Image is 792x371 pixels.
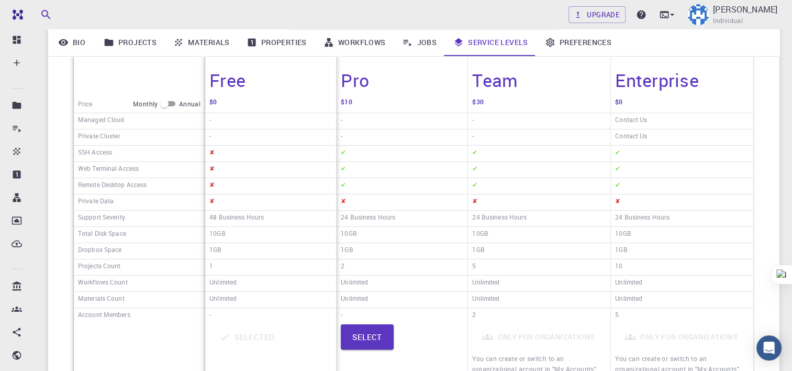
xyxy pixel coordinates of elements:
[341,130,342,144] h6: -
[688,4,709,25] img: Renuga Devi K
[615,96,622,112] h6: $0
[615,130,647,144] h6: Contact Us
[713,3,777,16] p: [PERSON_NAME]
[209,179,215,193] h6: ✘
[209,277,237,290] h6: Unlimited
[209,163,215,177] h6: ✘
[394,29,445,56] a: Jobs
[8,9,23,20] img: logo
[341,212,395,225] h6: 24 Business Hours
[209,260,213,274] h6: 1
[238,29,315,56] a: Properties
[472,163,477,177] h6: ✔
[341,244,353,258] h6: 1GB
[472,212,527,225] h6: 24 Business Hours
[341,293,368,307] h6: Unlimited
[472,244,484,258] h6: 1GB
[209,114,211,128] h6: -
[341,195,346,209] h6: ✘
[615,69,699,91] h4: Enterprise
[615,212,670,225] h6: 24 Business Hours
[472,195,477,209] h6: ✘
[615,277,642,290] h6: Unlimited
[209,147,215,160] h6: ✘
[472,69,518,91] h4: Team
[133,99,158,110] span: Monthly
[713,16,743,26] span: Individual
[78,244,121,258] h6: Dropbox Space
[472,309,476,322] h6: 2
[165,29,238,56] a: Materials
[472,179,477,193] h6: ✔
[341,114,342,128] h6: -
[445,29,537,56] a: Service Levels
[472,228,488,242] h6: 10GB
[341,260,344,274] h6: 2
[209,96,217,112] h6: $0
[95,29,165,56] a: Projects
[78,99,93,110] h6: Price
[78,179,147,193] h6: Remote Desktop Access
[209,195,215,209] h6: ✘
[615,293,642,307] h6: Unlimited
[615,195,620,209] h6: ✘
[78,114,124,128] h6: Managed Cloud
[615,179,620,193] h6: ✔
[341,96,352,112] h6: $10
[341,228,356,242] h6: 10GB
[615,147,620,160] h6: ✔
[615,260,622,274] h6: 10
[341,69,369,91] h4: Pro
[615,228,631,242] h6: 10GB
[209,212,264,225] h6: 48 Business Hours
[209,293,237,307] h6: Unlimited
[48,29,95,56] a: Bio
[472,260,476,274] h6: 5
[341,324,394,350] button: Select
[341,179,346,193] h6: ✔
[537,29,620,56] a: Preferences
[78,163,139,177] h6: Web Terminal Access
[78,212,125,225] h6: Support Severity
[341,163,346,177] h6: ✔
[568,6,626,23] a: Upgrade
[341,147,346,160] h6: ✔
[78,293,125,307] h6: Materials Count
[78,228,126,242] h6: Total Disk Space
[78,309,130,322] h6: Account Members
[315,29,394,56] a: Workflows
[209,69,246,91] h4: Free
[209,130,211,144] h6: -
[179,99,200,110] span: Annual
[21,7,59,17] span: Support
[209,244,221,258] h6: 1GB
[756,335,782,361] div: Open Intercom Messenger
[472,114,474,128] h6: -
[472,96,483,112] h6: $30
[78,277,128,290] h6: Workflows Count
[78,260,121,274] h6: Projects Count
[615,309,619,322] h6: 5
[209,309,211,322] h6: -
[78,147,112,160] h6: SSH Access
[472,147,477,160] h6: ✔
[78,195,114,209] h6: Private Data
[472,277,499,290] h6: Unlimited
[341,277,368,290] h6: Unlimited
[615,163,620,177] h6: ✔
[472,293,499,307] h6: Unlimited
[209,228,225,242] h6: 10GB
[78,130,120,144] h6: Private Cluster
[341,309,342,322] h6: -
[615,244,627,258] h6: 1GB
[472,130,474,144] h6: -
[615,114,647,128] h6: Contact Us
